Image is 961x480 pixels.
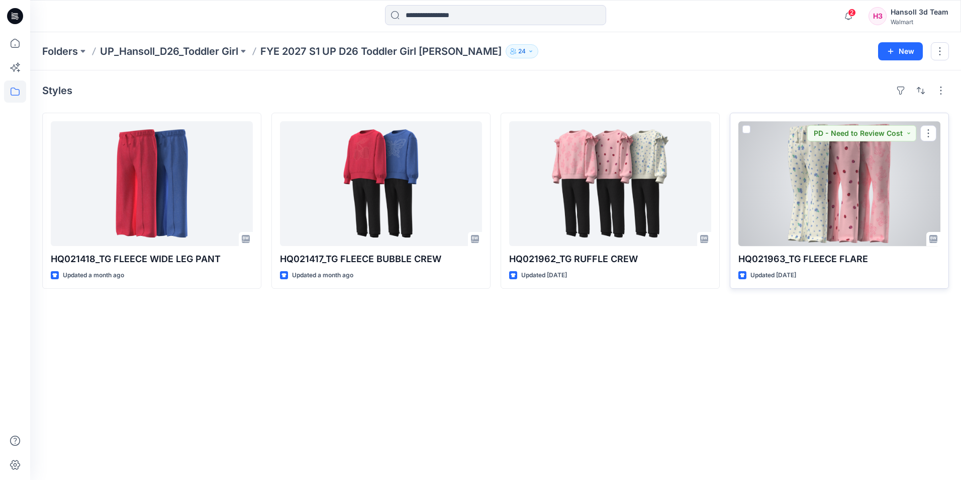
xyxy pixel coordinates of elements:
a: HQ021963_TG FLEECE FLARE [738,121,940,246]
p: 24 [518,46,526,57]
p: Updated a month ago [292,270,353,281]
a: UP_Hansoll_D26_Toddler Girl [100,44,238,58]
p: Updated [DATE] [750,270,796,281]
button: New [878,42,923,60]
h4: Styles [42,85,72,97]
p: HQ021417_TG FLEECE BUBBLE CREW [280,252,482,266]
p: HQ021962_TG RUFFLE CREW [509,252,711,266]
a: HQ021418_TG FLEECE WIDE LEG PANT [51,121,253,246]
a: Folders [42,44,78,58]
p: Updated a month ago [63,270,124,281]
span: 2 [848,9,856,17]
button: 24 [506,44,538,58]
a: HQ021417_TG FLEECE BUBBLE CREW [280,121,482,246]
p: Updated [DATE] [521,270,567,281]
div: Hansoll 3d Team [891,6,948,18]
a: HQ021962_TG RUFFLE CREW [509,121,711,246]
p: HQ021418_TG FLEECE WIDE LEG PANT [51,252,253,266]
p: FYE 2027 S1 UP D26 Toddler Girl [PERSON_NAME] [260,44,502,58]
div: Walmart [891,18,948,26]
div: H3 [869,7,887,25]
p: HQ021963_TG FLEECE FLARE [738,252,940,266]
